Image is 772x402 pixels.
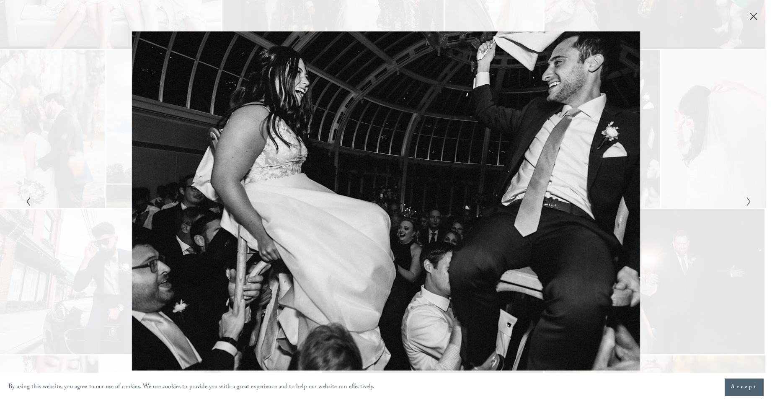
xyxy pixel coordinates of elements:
span: Accept [731,383,757,392]
button: Close [747,12,760,21]
button: Next Slide [744,196,749,206]
button: Accept [725,379,764,396]
p: By using this website, you agree to our use of cookies. We use cookies to provide you with a grea... [8,381,375,394]
button: Previous Slide [23,196,28,206]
